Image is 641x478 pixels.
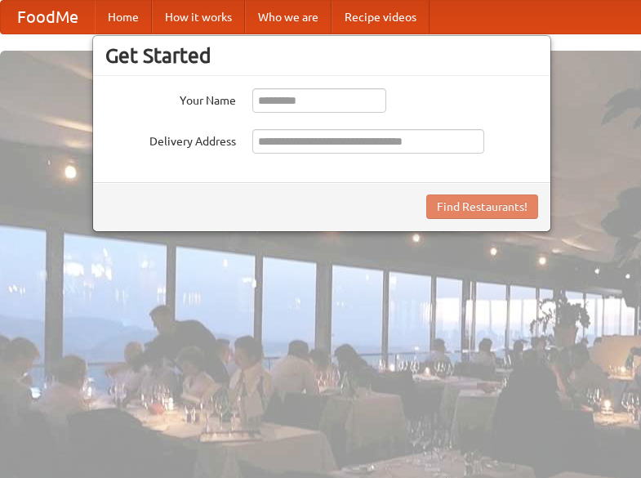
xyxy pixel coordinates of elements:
[95,1,152,34] a: Home
[105,88,236,109] label: Your Name
[245,1,332,34] a: Who we are
[332,1,430,34] a: Recipe videos
[105,43,538,68] h3: Get Started
[152,1,245,34] a: How it works
[426,194,538,219] button: Find Restaurants!
[1,1,95,34] a: FoodMe
[105,129,236,150] label: Delivery Address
